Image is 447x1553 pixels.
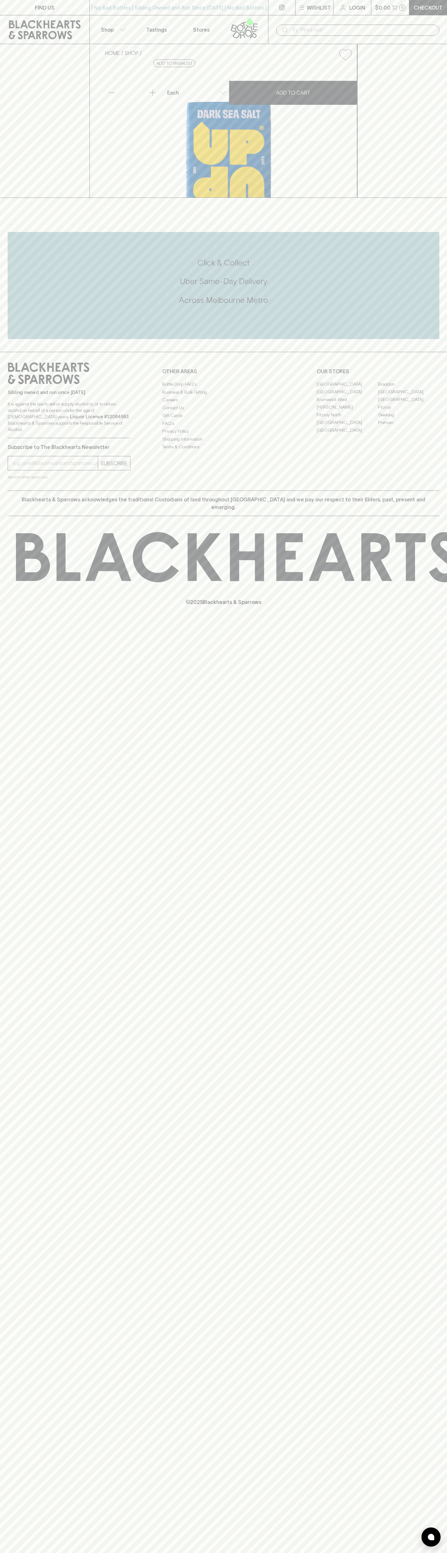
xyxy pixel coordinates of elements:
p: OTHER AREAS [162,367,285,375]
a: Terms & Conditions [162,443,285,451]
a: [GEOGRAPHIC_DATA] [317,426,378,434]
button: Add to wishlist [153,59,195,67]
a: [PERSON_NAME] [317,403,378,411]
a: Careers [162,396,285,404]
h5: Across Melbourne Metro [8,295,439,305]
input: e.g. jane@blackheartsandsparrows.com.au [13,458,98,468]
a: Fitzroy [378,403,439,411]
button: Add to wishlist [337,47,354,63]
a: Gift Cards [162,412,285,420]
strong: Liquor License #32064953 [70,414,129,419]
a: Stores [179,15,224,44]
button: SUBSCRIBE [98,456,130,470]
p: Shop [101,26,114,34]
a: Privacy Policy [162,428,285,435]
p: We will never spam you [8,474,130,480]
a: Tastings [134,15,179,44]
p: ADD TO CART [276,89,310,97]
h5: Click & Collect [8,258,439,268]
p: Checkout [414,4,443,12]
div: Call to action block [8,232,439,339]
a: FAQ's [162,420,285,427]
a: [GEOGRAPHIC_DATA] [317,388,378,396]
a: Fitzroy North [317,411,378,419]
input: Try "Pinot noir" [291,25,434,35]
p: Subscribe to The Blackhearts Newsletter [8,443,130,451]
p: FIND US [35,4,55,12]
p: Login [349,4,365,12]
button: ADD TO CART [229,81,357,105]
img: bubble-icon [428,1534,434,1540]
button: Shop [90,15,135,44]
a: Business & Bulk Gifting [162,388,285,396]
p: OUR STORES [317,367,439,375]
div: Each [165,86,229,99]
p: Sibling owned and run since [DATE] [8,389,130,396]
a: Braddon [378,380,439,388]
a: Shipping Information [162,435,285,443]
p: It is against the law to sell or supply alcohol to, or to obtain alcohol on behalf of a person un... [8,401,130,433]
p: SUBSCRIBE [101,460,127,467]
a: [GEOGRAPHIC_DATA] [378,396,439,403]
a: HOME [105,50,120,56]
a: Brunswick West [317,396,378,403]
p: $0.00 [375,4,390,12]
p: Each [167,89,179,97]
p: Tastings [146,26,167,34]
p: Stores [193,26,210,34]
a: Bottle Drop FAQ's [162,381,285,388]
a: [GEOGRAPHIC_DATA] [317,380,378,388]
a: [GEOGRAPHIC_DATA] [317,419,378,426]
a: Geelong [378,411,439,419]
h5: Uber Same-Day Delivery [8,276,439,287]
p: Blackhearts & Sparrows acknowledges the traditional Custodians of land throughout [GEOGRAPHIC_DAT... [12,496,435,511]
a: [GEOGRAPHIC_DATA] [378,388,439,396]
img: 37014.png [100,66,357,197]
a: Prahran [378,419,439,426]
p: 0 [401,6,404,9]
p: Wishlist [307,4,331,12]
a: SHOP [125,50,138,56]
a: Contact Us [162,404,285,412]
